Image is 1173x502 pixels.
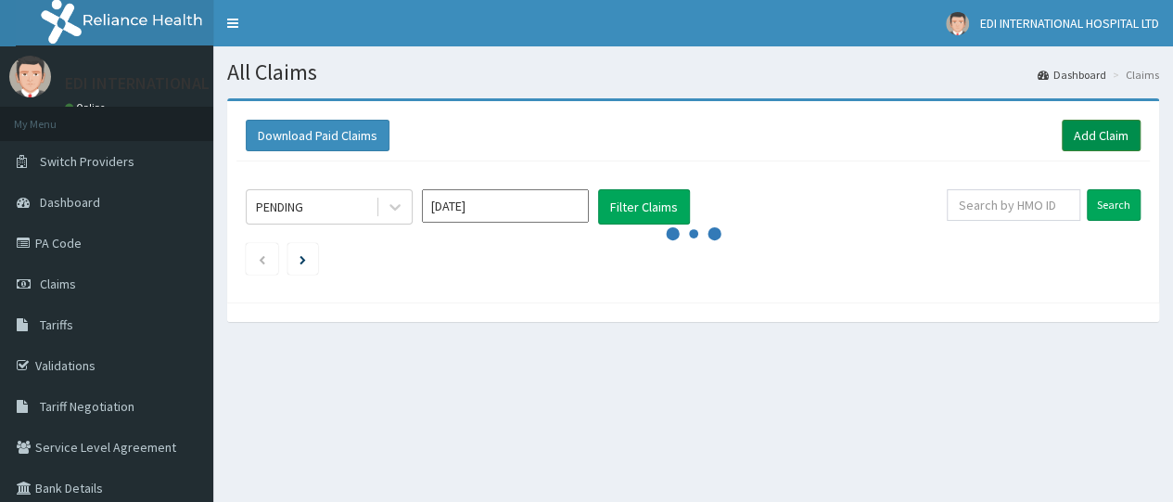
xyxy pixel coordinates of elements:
input: Search [1087,189,1141,221]
a: Online [65,101,109,114]
span: Tariffs [40,316,73,333]
a: Add Claim [1062,120,1141,151]
p: EDI INTERNATIONAL HOSPITAL LTD [65,75,316,92]
svg: audio-loading [666,206,721,262]
a: Dashboard [1038,67,1106,83]
span: EDI INTERNATIONAL HOSPITAL LTD [980,15,1159,32]
a: Next page [300,251,306,267]
span: Switch Providers [40,153,134,170]
img: User Image [9,56,51,97]
li: Claims [1108,67,1159,83]
a: Previous page [258,251,266,267]
h1: All Claims [227,60,1159,84]
input: Select Month and Year [422,189,589,223]
img: User Image [946,12,969,35]
span: Claims [40,276,76,292]
span: Tariff Negotiation [40,398,134,415]
button: Filter Claims [598,189,690,225]
div: PENDING [256,198,303,216]
span: Dashboard [40,194,100,211]
input: Search by HMO ID [947,189,1080,221]
button: Download Paid Claims [246,120,389,151]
